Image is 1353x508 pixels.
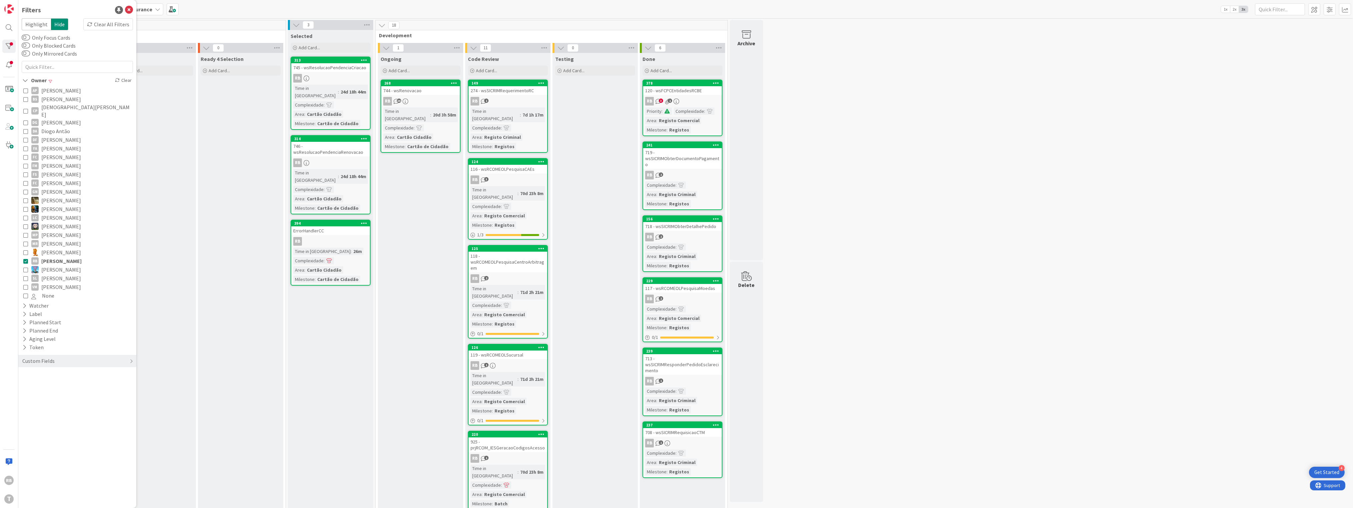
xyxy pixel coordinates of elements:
[291,57,370,63] div: 313
[324,257,325,264] span: :
[41,213,81,222] span: [PERSON_NAME]
[291,220,370,226] div: 394
[23,104,131,118] button: CP [DEMOGRAPHIC_DATA][PERSON_NAME]
[294,58,370,63] div: 313
[23,283,131,291] button: VM [PERSON_NAME]
[31,231,39,239] div: MP
[315,276,316,283] span: :
[482,311,483,318] span: :
[643,80,722,86] div: 378
[643,278,722,284] div: 229
[645,324,667,331] div: Milestone
[23,118,131,127] button: DG [PERSON_NAME]
[646,143,722,147] div: 241
[31,214,39,221] div: LC
[41,104,131,118] span: [DEMOGRAPHIC_DATA][PERSON_NAME]
[383,108,430,122] div: Time in [GEOGRAPHIC_DATA]
[339,88,368,96] div: 24d 18h 44m
[351,248,352,255] span: :
[383,133,394,141] div: Area
[469,345,547,351] div: 126
[501,203,502,210] span: :
[520,111,521,119] span: :
[483,311,527,318] div: Registo Comercial
[645,171,654,179] div: RB
[31,127,39,135] div: DA
[293,186,324,193] div: Complexidade
[293,248,351,255] div: Time in [GEOGRAPHIC_DATA]
[23,222,131,231] button: LS [PERSON_NAME]
[468,158,548,240] a: 124116 - wsRCOMEOLPesquisaCAEsRBTime in [GEOGRAPHIC_DATA]:70d 23h 8mComplexidade:Area:Registo Com...
[23,135,131,144] button: DF [PERSON_NAME]
[41,265,81,274] span: [PERSON_NAME]
[383,143,405,150] div: Milestone
[41,144,81,153] span: [PERSON_NAME]
[643,148,722,169] div: 719 - wsSICRIMObterDocumentoPagamento
[518,190,519,197] span: :
[304,266,305,274] span: :
[41,86,81,95] span: [PERSON_NAME]
[22,50,77,58] label: Only Mirrored Cards
[293,111,304,118] div: Area
[492,320,493,328] span: :
[291,74,370,83] div: RB
[643,333,722,342] div: 0/1
[645,315,656,322] div: Area
[676,305,676,313] span: :
[484,276,489,280] span: 2
[484,177,489,181] span: 3
[31,179,39,187] div: FC
[659,99,663,103] span: 3
[22,42,30,49] button: Only Blocked Cards
[471,124,501,131] div: Complexidade
[643,80,722,95] div: 378120 - wsFCPCEntidadesRCBE
[662,108,663,115] span: :
[519,289,545,296] div: 71d 2h 21m
[469,351,547,359] div: 119 - wsRCOMEOLSucursal
[304,111,305,118] span: :
[472,81,547,86] div: 149
[643,284,722,293] div: 117 - wsRCOMEOLPesquisaMoedas
[518,289,519,296] span: :
[31,87,39,94] div: AP
[389,68,410,74] span: Add Card...
[14,1,30,9] span: Support
[41,205,81,213] span: [PERSON_NAME]
[643,233,722,241] div: RB
[305,266,343,274] div: Cartão Cidadão
[381,80,460,86] div: 268
[469,159,547,173] div: 124116 - wsRCOMEOLPesquisaCAEs
[31,145,39,152] div: FA
[293,204,315,212] div: Milestone
[31,107,39,115] div: CP
[469,231,547,239] div: 1/3
[430,111,431,119] span: :
[209,68,230,74] span: Add Card...
[472,246,547,251] div: 125
[659,234,663,239] span: 2
[23,248,131,257] button: RL [PERSON_NAME]
[31,249,39,256] img: RL
[23,196,131,205] button: JC [PERSON_NAME]
[483,212,527,219] div: Registo Comercial
[381,86,460,95] div: 744 - wsRenovacao
[471,97,479,106] div: RB
[657,315,701,322] div: Registo Comercial
[469,86,547,95] div: 274 - wsSICRIMRequerimentoRC
[381,80,460,95] div: 268744 - wsRenovacao
[676,243,676,251] span: :
[352,248,364,255] div: 26m
[293,276,315,283] div: Milestone
[4,4,14,14] img: Visit kanbanzone.com
[471,186,518,201] div: Time in [GEOGRAPHIC_DATA]
[645,295,654,303] div: RB
[645,126,667,133] div: Milestone
[651,68,672,74] span: Add Card...
[471,311,482,318] div: Area
[41,179,81,187] span: [PERSON_NAME]
[668,200,691,207] div: Registos
[471,108,520,122] div: Time in [GEOGRAPHIC_DATA]
[676,181,676,189] span: :
[492,221,493,229] span: :
[299,45,320,51] span: Add Card...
